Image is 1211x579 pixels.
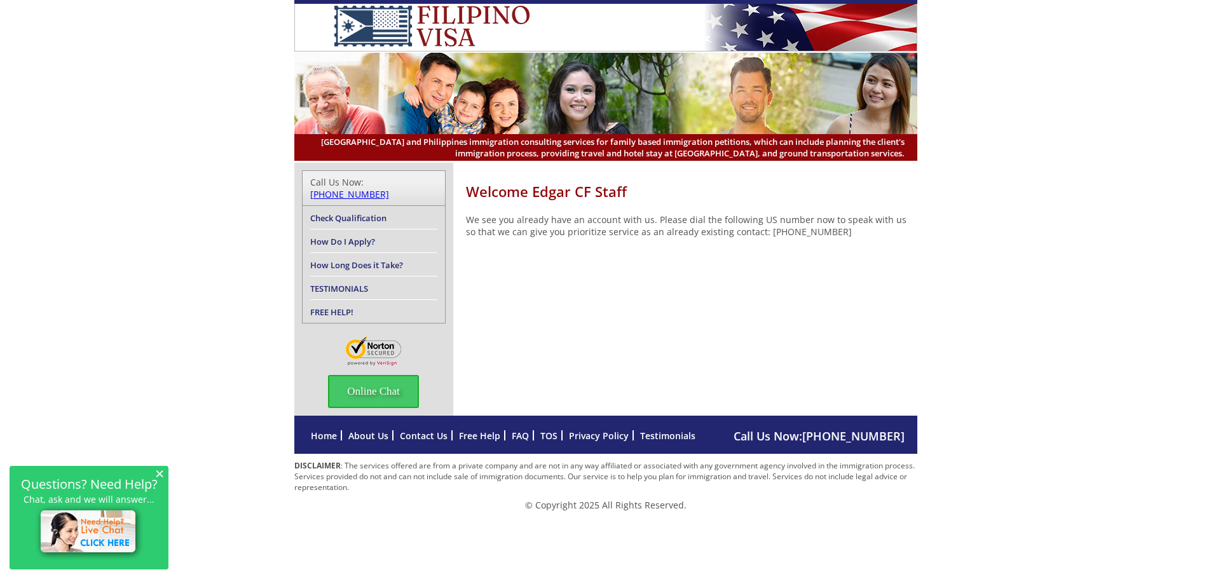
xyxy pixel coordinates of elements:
[311,430,337,442] a: Home
[294,499,917,511] p: © Copyright 2025 All Rights Reserved.
[310,306,353,318] a: FREE HELP!
[640,430,695,442] a: Testimonials
[466,214,917,238] p: We see you already have an account with us. Please dial the following US number now to speak with...
[512,430,529,442] a: FAQ
[466,182,917,201] h1: Welcome Edgar CF Staff
[310,283,368,294] a: TESTIMONIALS
[569,430,629,442] a: Privacy Policy
[310,259,403,271] a: How Long Does it Take?
[400,430,448,442] a: Contact Us
[294,460,917,493] p: : The services offered are from a private company and are not in any way affiliated or associated...
[16,494,162,505] p: Chat, ask and we will answer...
[35,505,144,561] img: live-chat-icon.png
[310,188,389,200] a: [PHONE_NUMBER]
[310,236,375,247] a: How Do I Apply?
[459,430,500,442] a: Free Help
[540,430,558,442] a: TOS
[310,212,387,224] a: Check Qualification
[348,430,388,442] a: About Us
[734,428,905,444] span: Call Us Now:
[310,176,437,200] div: Call Us Now:
[294,460,341,471] strong: DISCLAIMER
[802,428,905,444] a: [PHONE_NUMBER]
[307,136,905,159] span: [GEOGRAPHIC_DATA] and Philippines immigration consulting services for family based immigration pe...
[155,468,164,479] span: ×
[16,479,162,489] h2: Questions? Need Help?
[328,375,419,408] span: Online Chat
